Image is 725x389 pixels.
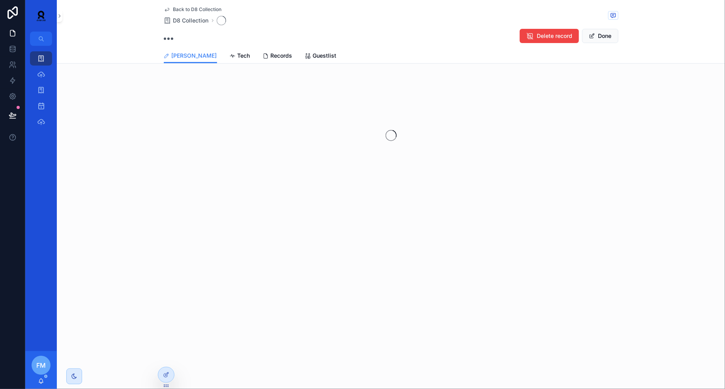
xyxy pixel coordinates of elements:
[164,49,217,64] a: [PERSON_NAME]
[36,361,46,370] span: FM
[271,52,292,60] span: Records
[164,6,222,13] a: Back to D8 Collection
[173,6,222,13] span: Back to D8 Collection
[32,9,51,22] img: App logo
[238,52,250,60] span: Tech
[173,17,209,24] span: D8 Collection
[582,29,618,43] button: Done
[25,46,57,139] div: scrollable content
[520,29,579,43] button: Delete record
[230,49,250,64] a: Tech
[313,52,337,60] span: Guestlist
[305,49,337,64] a: Guestlist
[537,32,573,40] span: Delete record
[164,17,209,24] a: D8 Collection
[263,49,292,64] a: Records
[172,52,217,60] span: [PERSON_NAME]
